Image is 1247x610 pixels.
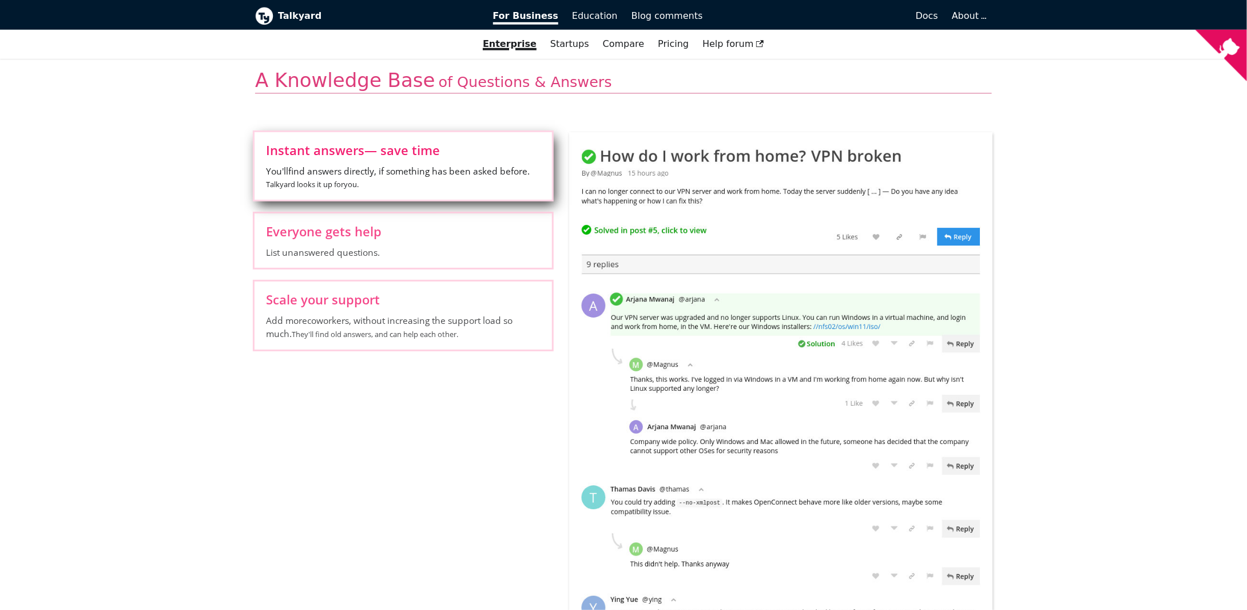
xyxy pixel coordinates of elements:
[255,68,992,94] h2: A Knowledge Base
[543,34,596,54] a: Startups
[952,10,985,21] a: About
[266,314,541,340] span: Add more coworkers , without increasing the support load so much.
[603,38,645,49] a: Compare
[486,6,566,26] a: For Business
[651,34,696,54] a: Pricing
[493,10,559,25] span: For Business
[565,6,625,26] a: Education
[625,6,710,26] a: Blog comments
[266,225,541,237] span: Everyone gets help
[696,34,771,54] a: Help forum
[266,293,541,306] span: Scale your support
[572,10,618,21] span: Education
[266,246,541,259] span: List unanswered questions.
[255,7,273,25] img: Talkyard logo
[710,6,946,26] a: Docs
[266,179,359,189] small: Talkyard looks it up for you .
[278,9,477,23] b: Talkyard
[632,10,703,21] span: Blog comments
[476,34,543,54] a: Enterprise
[916,10,938,21] span: Docs
[266,165,541,191] span: You'll find answers directly, if something has been asked before.
[292,329,458,339] small: They'll find old answers, and can help each other.
[255,7,477,25] a: Talkyard logoTalkyard
[702,38,764,49] span: Help forum
[266,144,541,156] span: Instant answers — save time
[439,73,612,90] span: of Questions & Answers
